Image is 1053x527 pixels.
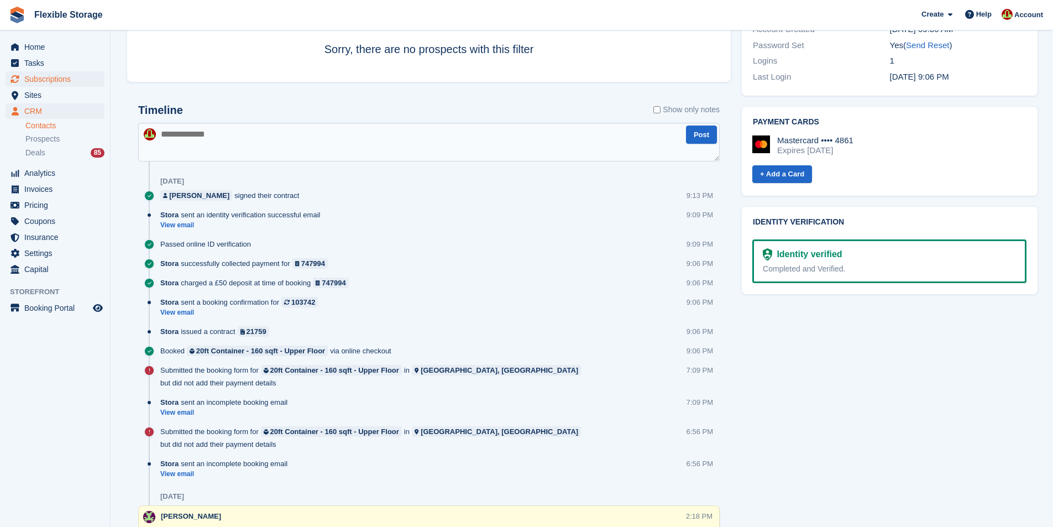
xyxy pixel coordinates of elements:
a: Deals 85 [25,147,104,159]
span: Home [24,39,91,55]
span: Stora [160,278,179,288]
time: 2025-08-26 20:06:54 UTC [890,72,949,81]
a: menu [6,103,104,119]
div: signed their contract [160,190,305,201]
div: 6:56 PM [687,426,713,437]
span: Booking Portal [24,300,91,316]
a: Flexible Storage [30,6,107,24]
div: successfully collected payment for [160,258,333,269]
div: 1 [890,55,1026,67]
span: Settings [24,246,91,261]
div: [GEOGRAPHIC_DATA], [GEOGRAPHIC_DATA] [421,365,578,375]
a: menu [6,300,104,316]
img: stora-icon-8386f47178a22dfd0bd8f6a31ec36ba5ce8667c1dd55bd0f319d3a0aa187defe.svg [9,7,25,23]
div: 20ft Container - 160 sqft - Upper Floor [196,346,325,356]
div: 2:18 PM [686,511,713,521]
div: 103742 [291,297,315,307]
a: menu [6,55,104,71]
div: sent a booking confirmation for [160,297,323,307]
div: Submitted the booking form for in but did not add their payment details [160,365,687,388]
label: Show only notes [653,104,720,116]
a: 747994 [292,258,328,269]
div: charged a £50 deposit at time of booking [160,278,354,288]
div: [GEOGRAPHIC_DATA], [GEOGRAPHIC_DATA] [421,426,578,437]
div: 747994 [301,258,325,269]
div: 85 [91,148,104,158]
div: [DATE] [160,177,184,186]
span: Stora [160,210,179,220]
a: menu [6,165,104,181]
a: 20ft Container - 160 sqft - Upper Floor [261,365,402,375]
div: sent an incomplete booking email [160,458,293,469]
span: Help [976,9,992,20]
a: menu [6,39,104,55]
span: Pricing [24,197,91,213]
a: [GEOGRAPHIC_DATA], [GEOGRAPHIC_DATA] [412,365,581,375]
a: Send Reset [906,40,949,50]
span: Account [1014,9,1043,20]
a: Preview store [91,301,104,315]
span: Sorry, there are no prospects with this filter [324,43,534,55]
div: 6:56 PM [687,458,713,469]
a: menu [6,262,104,277]
a: Prospects [25,133,104,145]
button: Post [686,126,717,144]
div: 9:09 PM [687,210,713,220]
span: ( ) [903,40,952,50]
div: sent an identity verification successful email [160,210,326,220]
h2: Identity verification [753,218,1026,227]
span: Stora [160,258,179,269]
div: 9:06 PM [687,297,713,307]
span: Stora [160,326,179,337]
img: David Jones [144,128,156,140]
span: Storefront [10,286,110,298]
div: Last Login [753,71,889,84]
a: menu [6,213,104,229]
span: Sites [24,87,91,103]
div: 7:09 PM [687,397,713,408]
div: issued a contract [160,326,275,337]
span: Subscriptions [24,71,91,87]
span: Stora [160,397,179,408]
div: 747994 [322,278,345,288]
input: Show only notes [653,104,661,116]
div: 9:06 PM [687,278,713,288]
img: Rachael Fisher [143,511,155,523]
a: 747994 [313,278,349,288]
a: Contacts [25,121,104,131]
h2: Timeline [138,104,183,117]
div: 20ft Container - 160 sqft - Upper Floor [270,426,399,437]
div: Password Set [753,39,889,52]
div: Booked via online checkout [160,346,397,356]
span: Analytics [24,165,91,181]
a: View email [160,469,293,479]
a: 20ft Container - 160 sqft - Upper Floor [261,426,402,437]
span: Invoices [24,181,91,197]
a: menu [6,87,104,103]
span: Insurance [24,229,91,245]
div: 9:09 PM [687,239,713,249]
div: 7:09 PM [687,365,713,375]
span: Coupons [24,213,91,229]
a: 21759 [238,326,269,337]
span: Capital [24,262,91,277]
div: [DATE] [160,492,184,501]
h2: Payment cards [753,118,1026,127]
div: sent an incomplete booking email [160,397,293,408]
a: View email [160,408,293,418]
div: Passed online ID verification [160,239,256,249]
a: 20ft Container - 160 sqft - Upper Floor [187,346,328,356]
div: Yes [890,39,1026,52]
a: [GEOGRAPHIC_DATA], [GEOGRAPHIC_DATA] [412,426,581,437]
div: 9:13 PM [687,190,713,201]
img: Mastercard Logo [752,135,770,153]
span: [PERSON_NAME] [161,512,221,520]
span: Tasks [24,55,91,71]
span: Prospects [25,134,60,144]
span: CRM [24,103,91,119]
div: 21759 [247,326,266,337]
a: 103742 [281,297,318,307]
div: 9:06 PM [687,346,713,356]
div: [PERSON_NAME] [169,190,229,201]
span: Create [921,9,944,20]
